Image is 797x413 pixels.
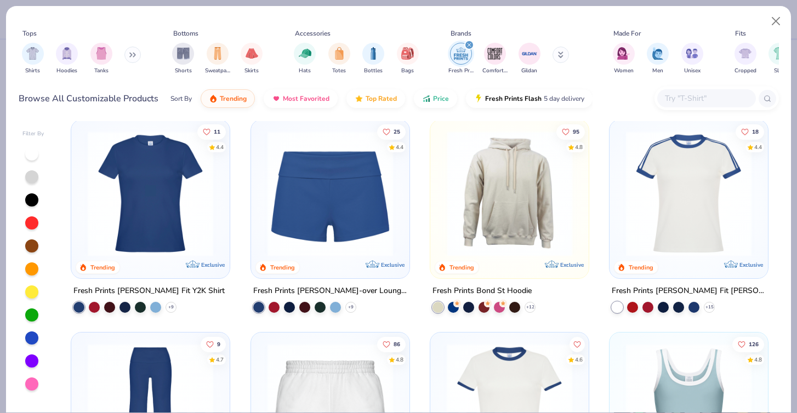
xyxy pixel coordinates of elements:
[573,129,579,134] span: 95
[560,261,584,268] span: Exclusive
[272,94,281,103] img: most_fav.gif
[448,43,474,75] button: filter button
[19,92,158,105] div: Browse All Customizable Products
[487,45,503,62] img: Comfort Colors Image
[482,43,508,75] button: filter button
[283,94,329,103] span: Most Favorited
[773,47,785,60] img: Slim Image
[332,67,346,75] span: Totes
[170,94,192,104] div: Sort By
[401,47,413,60] img: Bags Image
[56,67,77,75] span: Hoodies
[735,43,756,75] button: filter button
[735,67,756,75] span: Cropped
[220,94,247,103] span: Trending
[433,94,449,103] span: Price
[652,47,664,60] img: Men Image
[684,67,701,75] span: Unisex
[617,47,630,60] img: Women Image
[348,304,354,311] span: + 9
[173,28,198,38] div: Bottoms
[397,43,419,75] button: filter button
[73,284,225,298] div: Fresh Prints [PERSON_NAME] Fit Y2K Shirt
[754,143,762,151] div: 4.4
[217,341,220,347] span: 9
[544,93,584,105] span: 5 day delivery
[175,67,192,75] span: Shorts
[377,124,405,139] button: Like
[214,129,220,134] span: 11
[328,43,350,75] button: filter button
[664,92,748,105] input: Try "T-Shirt"
[521,45,538,62] img: Gildan Image
[613,43,635,75] div: filter for Women
[294,43,316,75] div: filter for Hats
[482,67,508,75] span: Comfort Colors
[752,129,759,134] span: 18
[22,43,44,75] button: filter button
[485,94,542,103] span: Fresh Prints Flash
[395,355,403,364] div: 4.8
[482,43,508,75] div: filter for Comfort Colors
[526,304,534,311] span: + 12
[205,43,230,75] div: filter for Sweatpants
[355,94,363,103] img: TopRated.gif
[95,47,107,60] img: Tanks Image
[56,43,78,75] button: filter button
[647,43,669,75] div: filter for Men
[652,67,663,75] span: Men
[202,261,225,268] span: Exclusive
[466,89,593,108] button: Fresh Prints Flash5 day delivery
[294,43,316,75] button: filter button
[299,47,311,60] img: Hats Image
[367,47,379,60] img: Bottles Image
[556,124,585,139] button: Like
[451,28,471,38] div: Brands
[205,43,230,75] button: filter button
[264,89,338,108] button: Most Favorited
[575,143,583,151] div: 4.8
[346,89,405,108] button: Top Rated
[216,143,224,151] div: 4.4
[739,261,763,268] span: Exclusive
[177,47,190,60] img: Shorts Image
[735,43,756,75] div: filter for Cropped
[768,43,790,75] div: filter for Slim
[613,43,635,75] button: filter button
[736,124,764,139] button: Like
[681,43,703,75] div: filter for Unisex
[333,47,345,60] img: Totes Image
[735,28,746,38] div: Fits
[614,67,634,75] span: Women
[397,43,419,75] div: filter for Bags
[432,284,532,298] div: Fresh Prints Bond St Hoodie
[395,143,403,151] div: 4.4
[241,43,263,75] button: filter button
[168,304,174,311] span: + 9
[22,28,37,38] div: Tops
[241,43,263,75] div: filter for Skirts
[401,67,414,75] span: Bags
[612,284,766,298] div: Fresh Prints [PERSON_NAME] Fit [PERSON_NAME] Shirt with Stripes
[328,43,350,75] div: filter for Totes
[393,341,400,347] span: 86
[364,67,383,75] span: Bottles
[201,336,226,352] button: Like
[90,43,112,75] div: filter for Tanks
[474,94,483,103] img: flash.gif
[681,43,703,75] button: filter button
[209,94,218,103] img: trending.gif
[381,261,405,268] span: Exclusive
[448,43,474,75] div: filter for Fresh Prints
[686,47,698,60] img: Unisex Image
[441,130,578,256] img: 8f478216-4029-45fd-9955-0c7f7b28c4ae
[26,47,39,60] img: Shirts Image
[575,355,583,364] div: 4.6
[61,47,73,60] img: Hoodies Image
[766,11,787,32] button: Close
[749,341,759,347] span: 126
[172,43,194,75] div: filter for Shorts
[22,43,44,75] div: filter for Shirts
[393,129,400,134] span: 25
[299,67,311,75] span: Hats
